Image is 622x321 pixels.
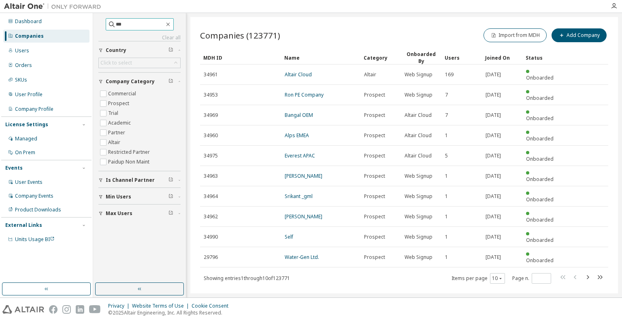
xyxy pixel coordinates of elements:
[285,213,322,220] a: [PERSON_NAME]
[192,303,233,309] div: Cookie Consent
[364,153,385,159] span: Prospect
[364,173,385,179] span: Prospect
[108,89,138,99] label: Commercial
[526,196,554,203] span: Onboarded
[98,73,181,90] button: Company Category
[526,257,554,264] span: Onboarded
[100,60,132,66] div: Click to select
[285,254,319,261] a: Water-Gen Ltd.
[200,30,280,41] span: Companies (123771)
[285,152,315,159] a: Everest APAC
[486,213,501,220] span: [DATE]
[364,132,385,139] span: Prospect
[486,132,501,139] span: [DATE]
[486,153,501,159] span: [DATE]
[526,176,554,183] span: Onboarded
[486,71,501,78] span: [DATE]
[526,115,554,122] span: Onboarded
[285,193,313,200] a: Srikant _gml
[285,233,293,240] a: Self
[108,138,122,147] label: Altair
[5,121,48,128] div: License Settings
[106,78,155,85] span: Company Category
[168,78,173,85] span: Clear filter
[486,173,501,179] span: [DATE]
[168,194,173,200] span: Clear filter
[76,305,84,314] img: linkedin.svg
[108,128,127,138] label: Partner
[204,193,218,200] span: 34964
[204,132,218,139] span: 34960
[285,172,322,179] a: [PERSON_NAME]
[405,71,432,78] span: Web Signup
[203,51,278,64] div: MDH ID
[285,91,324,98] a: Ron PE Company
[405,213,432,220] span: Web Signup
[285,112,313,118] a: Bangal OEM
[5,165,23,171] div: Events
[15,106,53,112] div: Company Profile
[15,62,32,69] div: Orders
[445,173,448,179] span: 1
[364,51,398,64] div: Category
[15,179,43,185] div: User Events
[108,118,132,128] label: Academic
[445,132,448,139] span: 1
[98,205,181,222] button: Max Users
[106,194,131,200] span: Min Users
[445,51,479,64] div: Users
[526,155,554,162] span: Onboarded
[15,18,42,25] div: Dashboard
[364,254,385,261] span: Prospect
[204,275,290,282] span: Showing entries 1 through 10 of 123771
[484,28,547,42] button: Import from MDH
[204,153,218,159] span: 34975
[15,236,55,243] span: Units Usage BI
[15,207,61,213] div: Product Downloads
[485,51,519,64] div: Joined On
[204,234,218,240] span: 34990
[15,193,53,199] div: Company Events
[204,112,218,118] span: 34969
[526,216,554,223] span: Onboarded
[132,303,192,309] div: Website Terms of Use
[445,153,448,159] span: 5
[405,234,432,240] span: Web Signup
[204,254,218,261] span: 29796
[405,92,432,98] span: Web Signup
[445,213,448,220] span: 1
[98,188,181,206] button: Min Users
[526,51,560,64] div: Status
[98,34,181,41] a: Clear all
[486,92,501,98] span: [DATE]
[108,147,151,157] label: Restricted Partner
[512,273,551,284] span: Page n.
[526,237,554,243] span: Onboarded
[552,28,607,42] button: Add Company
[405,173,432,179] span: Web Signup
[486,234,501,240] span: [DATE]
[526,135,554,142] span: Onboarded
[15,47,29,54] div: Users
[98,171,181,189] button: Is Channel Partner
[15,33,44,39] div: Companies
[285,71,312,78] a: Altair Cloud
[364,71,376,78] span: Altair
[15,136,37,142] div: Managed
[2,305,44,314] img: altair_logo.svg
[98,41,181,59] button: Country
[4,2,105,11] img: Altair One
[405,193,432,200] span: Web Signup
[168,177,173,183] span: Clear filter
[204,92,218,98] span: 34953
[526,95,554,101] span: Onboarded
[445,193,448,200] span: 1
[364,213,385,220] span: Prospect
[364,92,385,98] span: Prospect
[405,153,432,159] span: Altair Cloud
[204,71,218,78] span: 34961
[99,58,180,68] div: Click to select
[204,213,218,220] span: 34962
[445,92,448,98] span: 7
[108,157,151,167] label: Paidup Non Maint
